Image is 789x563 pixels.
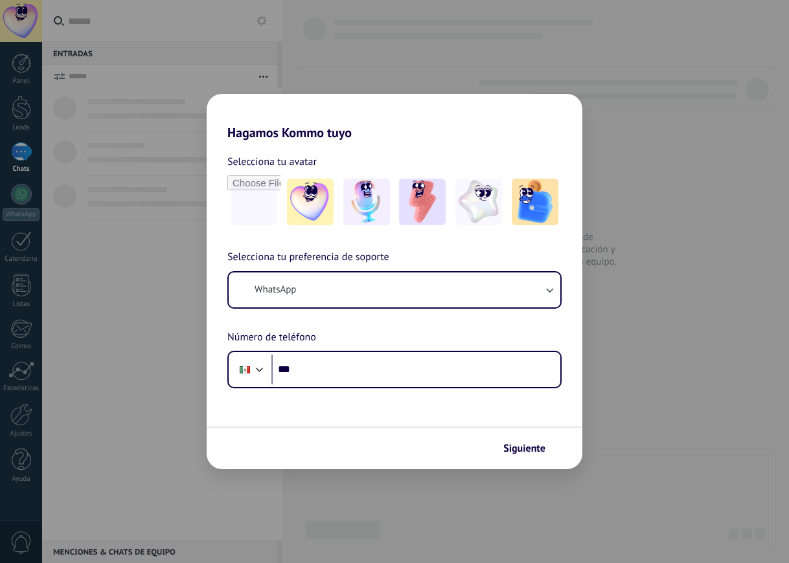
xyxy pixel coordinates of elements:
[229,272,560,307] button: WhatsApp
[399,179,446,225] img: -3.jpeg
[227,249,389,266] span: Selecciona tu preferencia de soporte
[503,444,545,453] span: Siguiente
[455,179,502,225] img: -4.jpeg
[207,94,582,140] h2: Hagamos Kommo tuyo
[255,283,296,296] span: WhatsApp
[343,179,390,225] img: -2.jpeg
[233,356,257,383] div: Mexico: + 52
[227,329,316,346] span: Número de teléfono
[227,153,317,170] span: Selecciona tu avatar
[497,437,563,459] button: Siguiente
[512,179,558,225] img: -5.jpeg
[287,179,334,225] img: -1.jpeg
